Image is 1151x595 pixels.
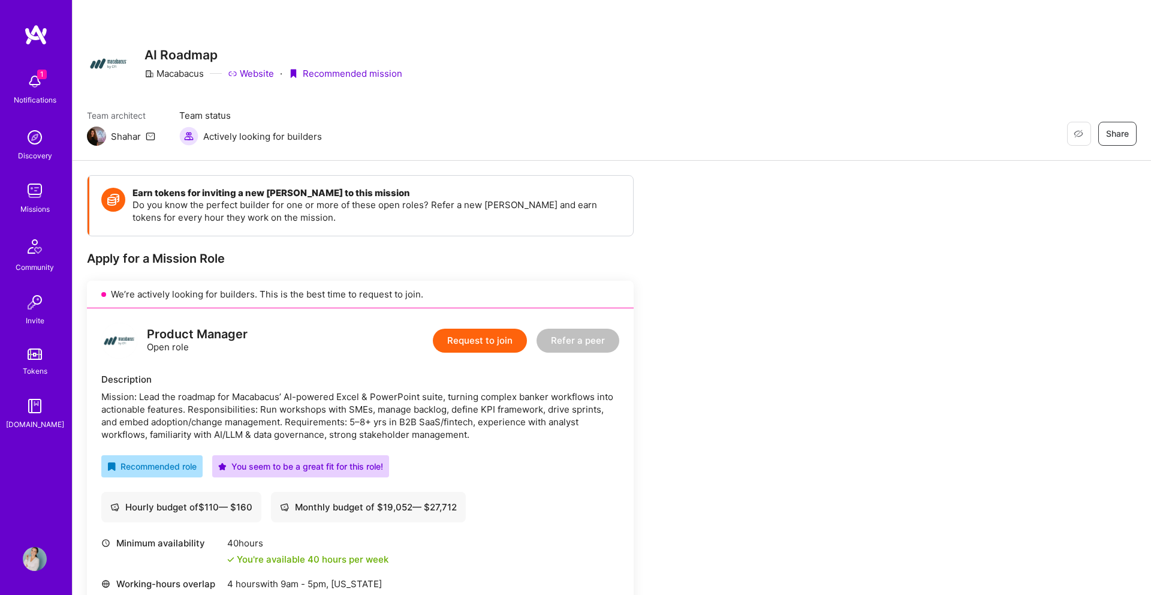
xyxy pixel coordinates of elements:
div: 4 hours with [US_STATE] [227,578,427,590]
span: Team status [179,109,322,122]
div: Discovery [18,149,52,162]
span: Team architect [87,109,155,122]
img: Team Architect [87,127,106,146]
img: Community [20,232,49,261]
img: Invite [23,290,47,314]
span: 1 [37,70,47,79]
i: icon World [101,579,110,588]
i: icon Check [227,556,234,563]
button: Refer a peer [537,329,619,353]
i: icon PurpleStar [218,462,227,471]
img: logo [24,24,48,46]
button: Request to join [433,329,527,353]
img: Actively looking for builders [179,127,198,146]
div: 40 hours [227,537,388,549]
i: icon Cash [280,503,289,512]
div: Recommended mission [288,67,402,80]
i: icon Cash [110,503,119,512]
h4: Earn tokens for inviting a new [PERSON_NAME] to this mission [132,188,621,199]
img: discovery [23,125,47,149]
div: We’re actively looking for builders. This is the best time to request to join. [87,281,634,308]
div: You're available 40 hours per week [227,553,388,566]
div: Mission: Lead the roadmap for Macabacus’ AI-powered Excel & PowerPoint suite, turning complex ban... [101,390,619,441]
div: Tokens [23,365,47,377]
div: Minimum availability [101,537,221,549]
div: Working-hours overlap [101,578,221,590]
a: Website [228,67,274,80]
span: Share [1106,128,1129,140]
span: Actively looking for builders [203,130,322,143]
i: icon Clock [101,539,110,548]
img: guide book [23,394,47,418]
img: teamwork [23,179,47,203]
div: Open role [147,328,248,353]
i: icon RecommendedBadge [107,462,116,471]
div: You seem to be a great fit for this role! [218,460,383,473]
a: User Avatar [20,547,50,571]
div: Recommended role [107,460,197,473]
div: [DOMAIN_NAME] [6,418,64,431]
i: icon Mail [146,131,155,141]
h3: AI Roadmap [144,47,402,62]
i: icon EyeClosed [1074,129,1083,139]
div: Shahar [111,130,141,143]
i: icon CompanyGray [144,69,154,79]
div: Missions [20,203,50,215]
img: logo [101,323,137,359]
div: · [280,67,282,80]
i: icon PurpleRibbon [288,69,298,79]
div: Product Manager [147,328,248,341]
div: Description [101,373,619,386]
div: Apply for a Mission Role [87,251,634,266]
div: Invite [26,314,44,327]
img: tokens [28,348,42,360]
div: Macabacus [144,67,204,80]
div: Community [16,261,54,274]
img: Token icon [101,188,125,212]
img: User Avatar [23,547,47,571]
span: 9am - 5pm , [278,578,331,590]
img: bell [23,70,47,94]
button: Share [1098,122,1137,146]
div: Notifications [14,94,56,106]
p: Do you know the perfect builder for one or more of these open roles? Refer a new [PERSON_NAME] an... [132,199,621,224]
div: Monthly budget of $ 19,052 — $ 27,712 [280,501,457,513]
div: Hourly budget of $ 110 — $ 160 [110,501,252,513]
img: Company Logo [87,42,130,85]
